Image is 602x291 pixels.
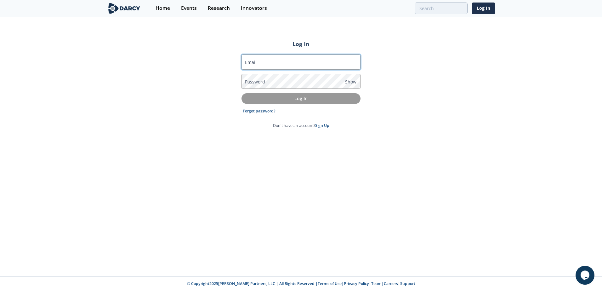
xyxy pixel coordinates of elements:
a: Support [400,281,415,286]
iframe: chat widget [576,266,596,285]
div: Home [156,6,170,11]
a: Team [371,281,382,286]
a: Log In [472,3,495,14]
p: Log In [246,95,356,102]
div: Research [208,6,230,11]
label: Password [245,78,265,85]
div: Innovators [241,6,267,11]
p: Don't have an account? [273,123,329,128]
img: logo-wide.svg [107,3,141,14]
a: Forgot password? [243,108,275,114]
span: Show [345,78,356,85]
p: © Copyright 2025 [PERSON_NAME] Partners, LLC | All Rights Reserved | | | | | [68,281,534,287]
input: Advanced Search [415,3,468,14]
label: Email [245,59,257,66]
button: Log In [241,93,361,104]
a: Privacy Policy [344,281,369,286]
div: Events [181,6,197,11]
a: Terms of Use [318,281,342,286]
h2: Log In [241,40,361,48]
a: Careers [384,281,398,286]
a: Sign Up [315,123,329,128]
